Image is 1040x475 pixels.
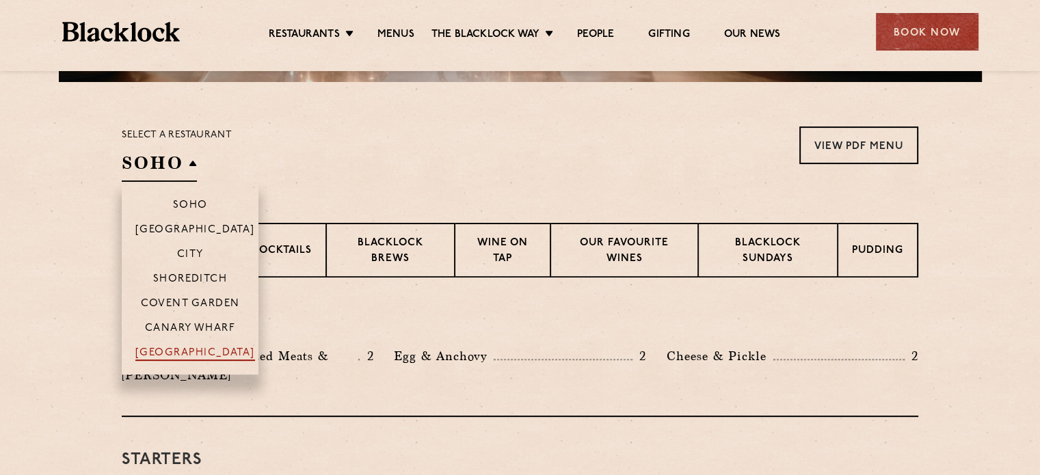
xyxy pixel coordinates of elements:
p: 2 [360,347,373,365]
p: [GEOGRAPHIC_DATA] [135,224,255,238]
p: Blacklock Sundays [712,236,823,268]
p: Canary Wharf [145,323,235,336]
div: Book Now [876,13,978,51]
a: People [577,28,614,43]
a: Our News [724,28,781,43]
p: Select a restaurant [122,126,232,144]
p: Cocktails [251,243,312,260]
a: View PDF Menu [799,126,918,164]
p: 2 [632,347,646,365]
h2: SOHO [122,151,197,182]
p: Pudding [852,243,903,260]
h3: Pre Chop Bites [122,312,918,329]
p: 2 [905,347,918,365]
img: BL_Textured_Logo-footer-cropped.svg [62,22,181,42]
a: The Blacklock Way [431,28,539,43]
a: Restaurants [269,28,340,43]
p: Our favourite wines [565,236,683,268]
p: Egg & Anchovy [394,347,494,366]
p: Wine on Tap [469,236,536,268]
p: [GEOGRAPHIC_DATA] [135,347,255,361]
p: City [177,249,204,262]
p: Shoreditch [153,273,228,287]
p: Soho [173,200,208,213]
a: Menus [377,28,414,43]
p: Blacklock Brews [341,236,440,268]
a: Gifting [648,28,689,43]
p: Covent Garden [141,298,240,312]
h3: Starters [122,451,918,469]
p: Cheese & Pickle [667,347,773,366]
